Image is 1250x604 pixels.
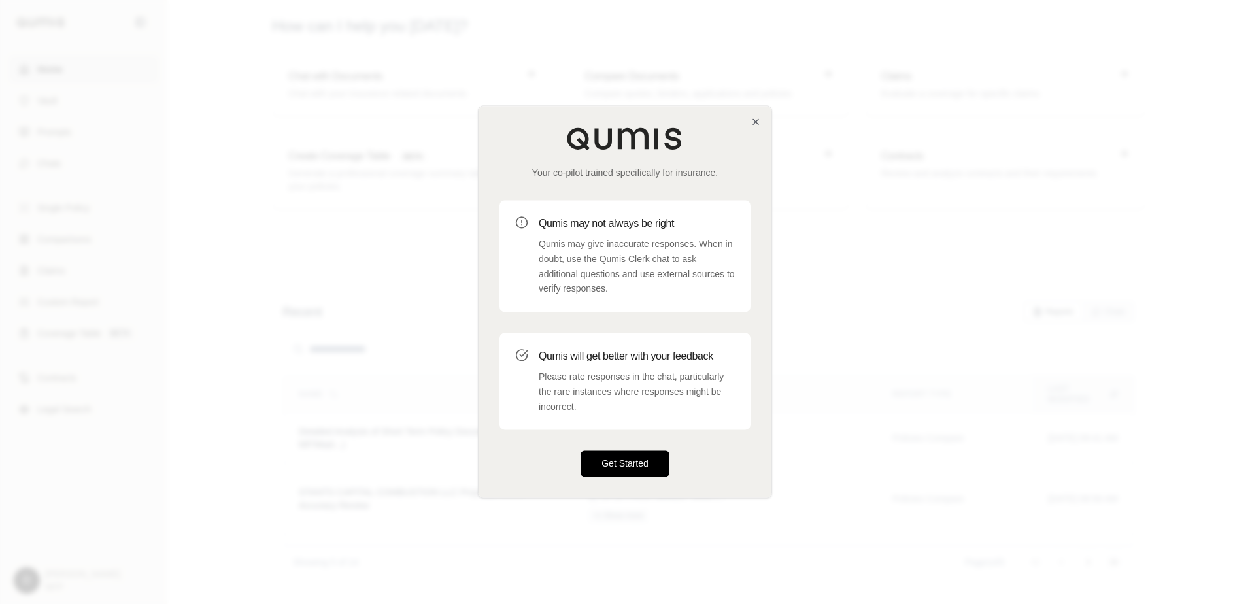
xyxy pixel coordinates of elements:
h3: Qumis will get better with your feedback [539,348,735,364]
p: Qumis may give inaccurate responses. When in doubt, use the Qumis Clerk chat to ask additional qu... [539,237,735,296]
img: Qumis Logo [566,127,684,150]
h3: Qumis may not always be right [539,216,735,231]
p: Please rate responses in the chat, particularly the rare instances where responses might be incor... [539,369,735,414]
p: Your co-pilot trained specifically for insurance. [499,166,751,179]
button: Get Started [581,451,669,477]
